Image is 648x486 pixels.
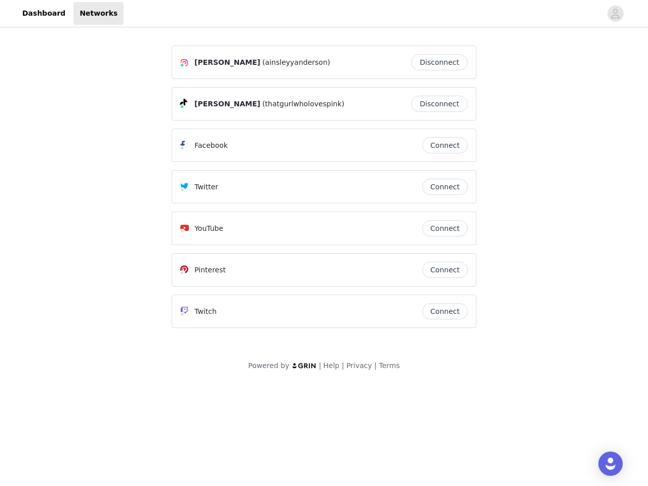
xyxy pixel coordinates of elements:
[194,265,226,275] p: Pinterest
[374,361,377,370] span: |
[16,2,71,25] a: Dashboard
[323,361,340,370] a: Help
[194,140,228,151] p: Facebook
[379,361,399,370] a: Terms
[194,306,217,317] p: Twitch
[194,57,260,68] span: [PERSON_NAME]
[422,179,468,195] button: Connect
[194,99,260,109] span: [PERSON_NAME]
[346,361,372,370] a: Privacy
[422,303,468,319] button: Connect
[598,452,623,476] div: Open Intercom Messenger
[292,362,317,369] img: logo
[262,57,330,68] span: (ainsleyyanderson)
[422,137,468,153] button: Connect
[611,6,620,22] div: avatar
[342,361,344,370] span: |
[411,96,468,112] button: Disconnect
[262,99,344,109] span: (thatgurlwholovespink)
[422,220,468,236] button: Connect
[73,2,124,25] a: Networks
[194,182,218,192] p: Twitter
[194,223,223,234] p: YouTube
[248,361,289,370] span: Powered by
[422,262,468,278] button: Connect
[180,59,188,67] img: Instagram Icon
[411,54,468,70] button: Disconnect
[319,361,321,370] span: |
